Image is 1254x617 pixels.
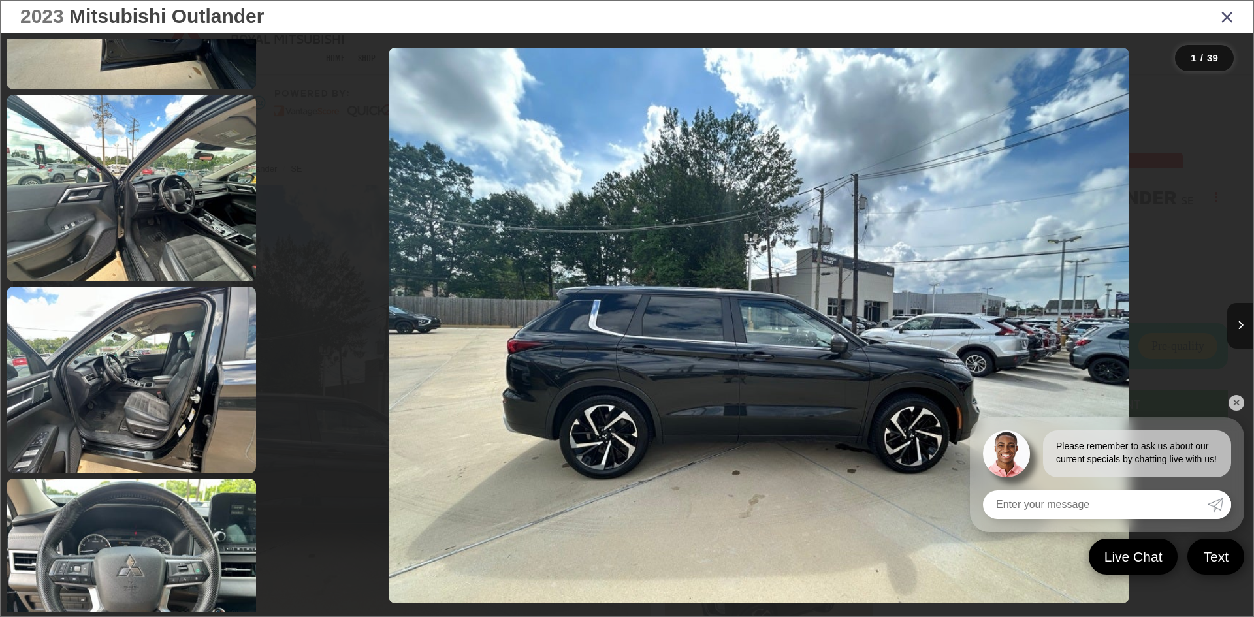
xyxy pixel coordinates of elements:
div: Please remember to ask us about our current specials by chatting live with us! [1043,430,1231,477]
span: 39 [1207,52,1218,63]
img: 2023 Mitsubishi Outlander SE [389,48,1129,603]
img: Agent profile photo [983,430,1030,477]
span: / [1199,54,1204,63]
span: Live Chat [1098,548,1169,565]
span: Mitsubishi Outlander [69,5,264,27]
span: 1 [1191,52,1196,63]
img: 2023 Mitsubishi Outlander SE [4,285,258,475]
div: 2023 Mitsubishi Outlander SE 0 [265,48,1253,603]
span: 2023 [20,5,64,27]
a: Text [1187,539,1244,575]
button: Next image [1227,303,1253,349]
a: Submit [1208,490,1231,519]
i: Close gallery [1221,8,1234,25]
img: 2023 Mitsubishi Outlander SE [4,93,258,283]
input: Enter your message [983,490,1208,519]
a: Live Chat [1089,539,1178,575]
span: Text [1197,548,1235,565]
